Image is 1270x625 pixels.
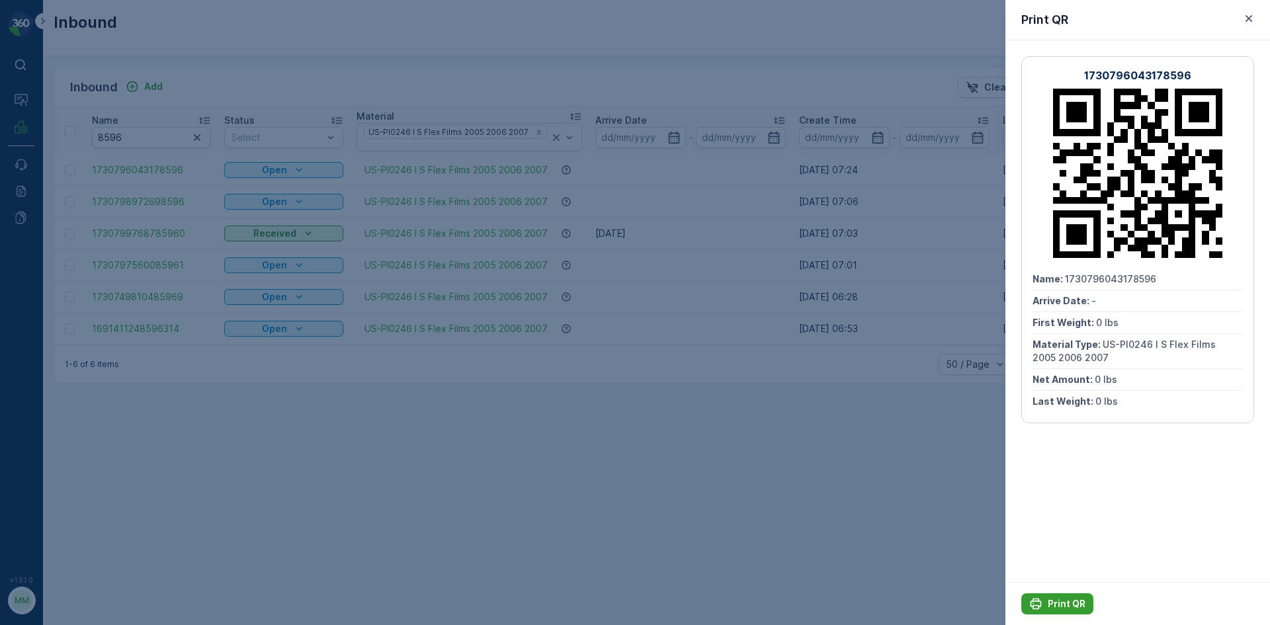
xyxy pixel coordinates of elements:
[11,282,81,294] span: Material Type :
[11,261,75,272] span: First Weight :
[1033,339,1103,350] span: Material Type :
[1091,295,1096,306] span: -
[1033,317,1096,328] span: First Weight :
[11,239,70,250] span: Arrive Date :
[74,326,97,337] span: 0 lbs
[1033,396,1095,407] span: Last Weight :
[1095,396,1118,407] span: 0 lbs
[1033,273,1065,284] span: Name :
[1084,67,1191,83] p: 1730796043178596
[1033,374,1095,385] span: Net Amount :
[582,11,686,27] p: 1730796043118525
[11,304,73,315] span: Net Amount :
[1065,273,1156,284] span: 1730796043178596
[1033,339,1218,363] span: US-PI0246 I S Flex Films 2005 2006 2007
[73,304,96,315] span: 0 lbs
[1095,374,1117,385] span: 0 lbs
[1033,295,1091,306] span: Arrive Date :
[1096,317,1119,328] span: 0 lbs
[1048,597,1085,610] p: Print QR
[70,239,75,250] span: -
[81,282,273,294] span: US-PI0246 I S Flex Films 2005 2006 2007
[11,217,44,228] span: Name :
[44,217,132,228] span: 1730796043118525
[75,261,97,272] span: 0 lbs
[1021,593,1093,614] button: Print QR
[11,326,74,337] span: Last Weight :
[1021,11,1068,29] p: Print QR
